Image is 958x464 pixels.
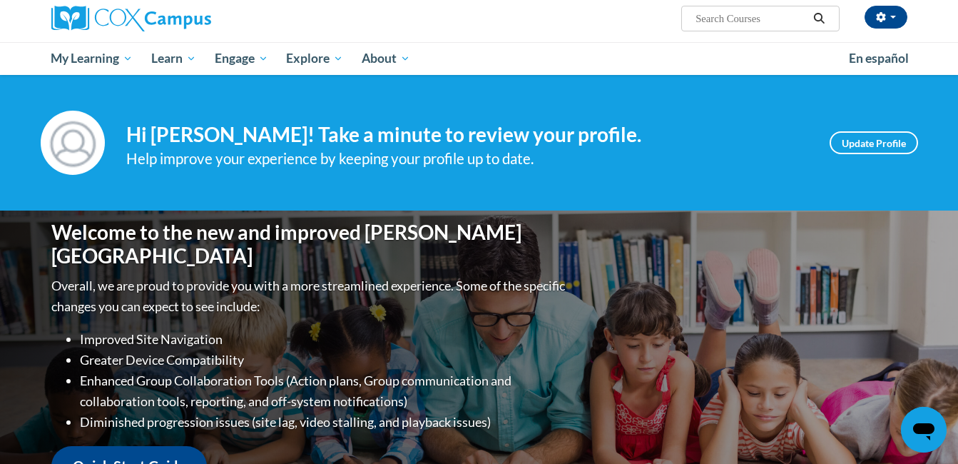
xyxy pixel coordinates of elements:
[151,50,196,67] span: Learn
[362,50,410,67] span: About
[80,329,569,350] li: Improved Site Navigation
[849,51,909,66] span: En español
[694,10,808,27] input: Search Courses
[126,147,808,171] div: Help improve your experience by keeping your profile up to date.
[277,42,352,75] a: Explore
[51,50,133,67] span: My Learning
[80,350,569,370] li: Greater Device Compatibility
[41,111,105,175] img: Profile Image
[865,6,907,29] button: Account Settings
[30,42,929,75] div: Main menu
[51,6,322,31] a: Cox Campus
[840,44,918,74] a: En español
[80,412,569,433] li: Diminished progression issues (site lag, video stalling, and playback issues)
[51,221,569,268] h1: Welcome to the new and improved [PERSON_NAME][GEOGRAPHIC_DATA]
[51,6,211,31] img: Cox Campus
[215,50,268,67] span: Engage
[286,50,343,67] span: Explore
[901,407,947,453] iframe: Button to launch messaging window
[80,370,569,412] li: Enhanced Group Collaboration Tools (Action plans, Group communication and collaboration tools, re...
[205,42,277,75] a: Engage
[42,42,143,75] a: My Learning
[808,10,830,27] button: Search
[142,42,205,75] a: Learn
[51,276,569,317] p: Overall, we are proud to provide you with a more streamlined experience. Some of the specific cha...
[352,42,419,75] a: About
[126,123,808,147] h4: Hi [PERSON_NAME]! Take a minute to review your profile.
[830,131,918,154] a: Update Profile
